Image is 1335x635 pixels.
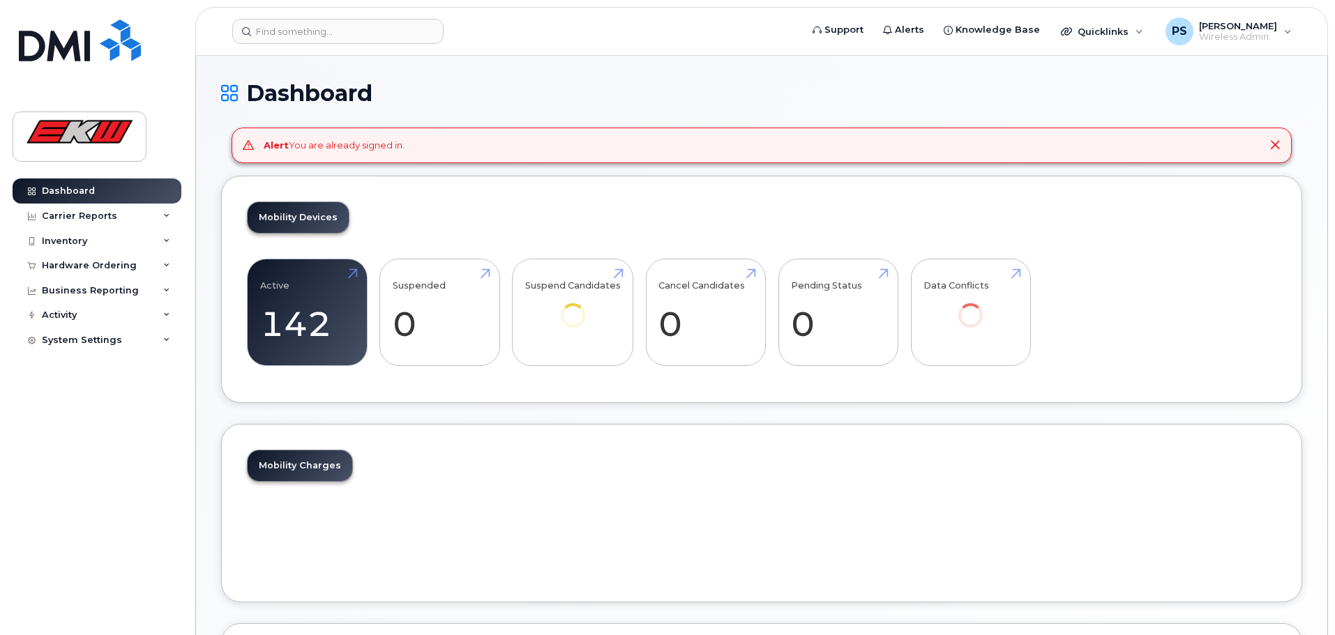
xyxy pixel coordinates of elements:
strong: Alert [264,139,289,151]
a: Suspend Candidates [525,266,621,346]
a: Pending Status 0 [791,266,885,358]
a: Cancel Candidates 0 [658,266,753,358]
a: Suspended 0 [393,266,487,358]
a: Active 142 [260,266,354,358]
div: You are already signed in. [264,139,405,152]
a: Mobility Devices [248,202,349,233]
a: Data Conflicts [923,266,1018,346]
a: Mobility Charges [248,450,352,481]
h1: Dashboard [221,81,1302,105]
